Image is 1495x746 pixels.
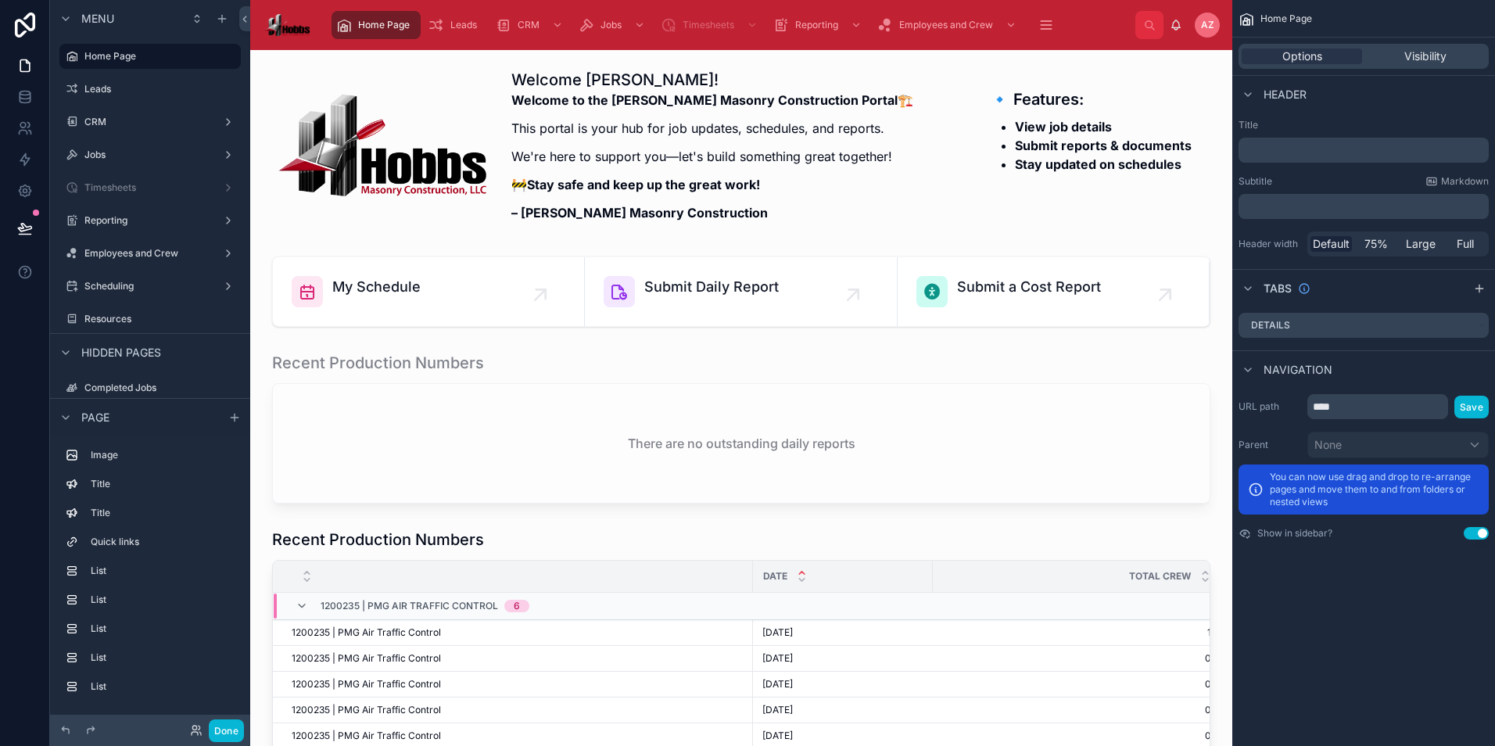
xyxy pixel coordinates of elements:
label: Leads [84,83,238,95]
span: None [1314,437,1342,453]
div: scrollable content [1239,138,1489,163]
label: Scheduling [84,280,216,292]
p: You can now use drag and drop to re-arrange pages and move them to and from folders or nested views [1270,471,1479,508]
a: Reporting [59,208,241,233]
span: Hidden pages [81,345,161,360]
label: URL path [1239,400,1301,413]
span: Options [1282,48,1322,64]
span: Page [81,410,109,425]
span: Menu [81,11,114,27]
label: List [91,565,235,577]
span: Home Page [1260,13,1312,25]
span: Timesheets [683,19,734,31]
a: 1200235 | PMG Air Traffic Control [292,652,744,665]
span: 1200235 | PMG Air Traffic Control [292,652,441,665]
a: Reporting [769,11,869,39]
a: 1200235 | PMG Air Traffic Control [292,626,744,639]
div: scrollable content [1239,194,1489,219]
span: 1200235 | PMG Air Traffic Control [292,626,441,639]
a: Jobs [59,142,241,167]
a: Markdown [1425,175,1489,188]
span: AZ [1201,19,1214,31]
a: Timesheets [59,175,241,200]
label: CRM [84,116,216,128]
a: CRM [491,11,571,39]
label: Home Page [84,50,231,63]
span: Leads [450,19,477,31]
a: 1200235 | PMG Air Traffic Control [292,730,744,742]
label: Reporting [84,214,216,227]
span: Large [1406,236,1436,252]
label: Subtitle [1239,175,1272,188]
a: Home Page [59,44,241,69]
span: Full [1457,236,1474,252]
label: Resources [84,313,238,325]
a: Jobs [574,11,653,39]
label: List [91,594,235,606]
label: Title [1239,119,1489,131]
span: CRM [518,19,540,31]
label: Quick links [91,536,235,548]
a: 1200235 | PMG Air Traffic Control [292,704,744,716]
span: Tabs [1264,281,1292,296]
a: Completed Jobs [59,375,241,400]
a: 1200235 | PMG Air Traffic Control [292,678,744,690]
span: Markdown [1441,175,1489,188]
label: Parent [1239,439,1301,451]
label: Completed Jobs [84,382,238,394]
span: Home Page [358,19,410,31]
a: Leads [59,77,241,102]
label: Jobs [84,149,216,161]
span: Visibility [1404,48,1447,64]
div: scrollable content [324,8,1135,42]
span: Total Crew [1129,570,1191,583]
div: 6 [514,600,520,612]
span: Date [763,570,787,583]
button: Done [209,719,244,742]
label: Details [1251,319,1290,332]
label: Show in sidebar? [1257,527,1332,540]
span: Reporting [795,19,838,31]
label: Employees and Crew [84,247,216,260]
button: Save [1454,396,1489,418]
label: Title [91,478,235,490]
span: 1200235 | PMG Air Traffic Control [292,730,441,742]
span: Header [1264,87,1307,102]
button: None [1307,432,1489,458]
div: scrollable content [50,436,250,715]
label: Title [91,507,235,519]
span: Default [1313,236,1350,252]
span: Jobs [601,19,622,31]
span: Navigation [1264,362,1332,378]
span: 1200235 | PMG Air Traffic Control [321,600,498,612]
a: Employees and Crew [59,241,241,266]
a: Resources [59,307,241,332]
a: Leads [424,11,488,39]
a: CRM [59,109,241,134]
label: Header width [1239,238,1301,250]
label: List [91,651,235,664]
label: Timesheets [84,181,216,194]
a: Scheduling [59,274,241,299]
label: List [91,680,235,693]
span: 1200235 | PMG Air Traffic Control [292,678,441,690]
span: 1200235 | PMG Air Traffic Control [292,704,441,716]
label: List [91,622,235,635]
a: Home Page [332,11,421,39]
label: Image [91,449,235,461]
span: 75% [1364,236,1388,252]
a: Timesheets [656,11,765,39]
a: Employees and Crew [873,11,1024,39]
span: Employees and Crew [899,19,993,31]
img: App logo [263,13,311,38]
